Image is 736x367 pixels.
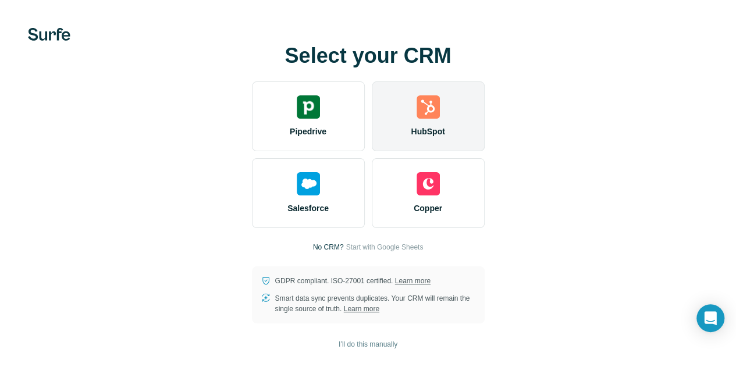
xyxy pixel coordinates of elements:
span: Pipedrive [290,126,326,137]
span: Salesforce [287,202,329,214]
button: Start with Google Sheets [346,242,423,252]
img: copper's logo [417,172,440,195]
span: I’ll do this manually [339,339,397,350]
span: HubSpot [411,126,445,137]
div: Open Intercom Messenger [696,304,724,332]
h1: Select your CRM [252,44,485,67]
button: I’ll do this manually [330,336,406,353]
img: pipedrive's logo [297,95,320,119]
img: Surfe's logo [28,28,70,41]
img: hubspot's logo [417,95,440,119]
span: Copper [414,202,442,214]
img: salesforce's logo [297,172,320,195]
a: Learn more [344,305,379,313]
p: Smart data sync prevents duplicates. Your CRM will remain the single source of truth. [275,293,475,314]
a: Learn more [395,277,431,285]
p: No CRM? [313,242,344,252]
p: GDPR compliant. ISO-27001 certified. [275,276,431,286]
